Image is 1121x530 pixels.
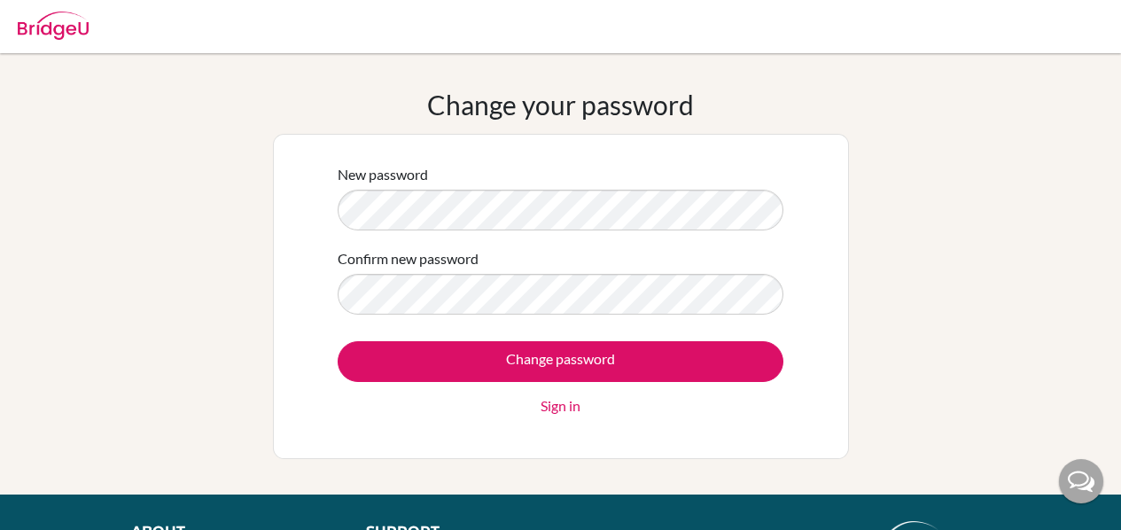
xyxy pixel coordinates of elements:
input: Change password [338,341,783,382]
a: Sign in [541,395,580,417]
label: New password [338,164,428,185]
label: Confirm new password [338,248,479,269]
h1: Change your password [427,89,694,121]
img: Bridge-U [18,12,89,40]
